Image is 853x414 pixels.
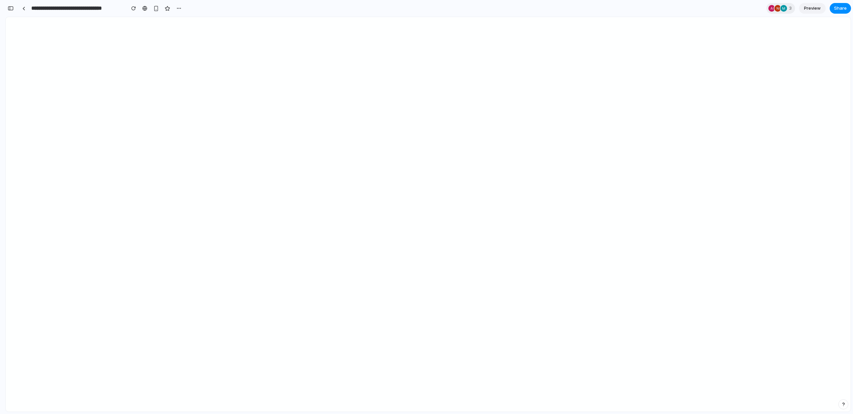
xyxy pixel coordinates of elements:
a: Preview [799,3,826,14]
span: Preview [804,5,821,12]
button: Share [830,3,851,14]
span: Share [834,5,847,12]
span: 3 [789,5,794,12]
div: 3 [766,3,795,14]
